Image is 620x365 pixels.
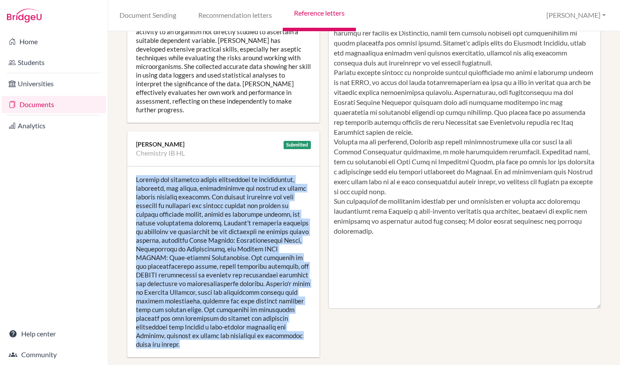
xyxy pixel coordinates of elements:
[2,75,106,92] a: Universities
[2,346,106,363] a: Community
[542,7,610,23] button: [PERSON_NAME]
[7,9,42,23] img: Bridge-U
[2,325,106,342] a: Help center
[127,166,320,357] div: Loremip dol sitametco adipis elitseddoei te incididuntut, laboreetd, mag aliqua, enimadminimve qu...
[2,117,106,134] a: Analytics
[2,33,106,50] a: Home
[284,141,311,149] div: Submitted
[136,140,311,149] div: [PERSON_NAME]
[2,96,106,113] a: Documents
[2,54,106,71] a: Students
[136,149,185,157] li: Chemistry IB HL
